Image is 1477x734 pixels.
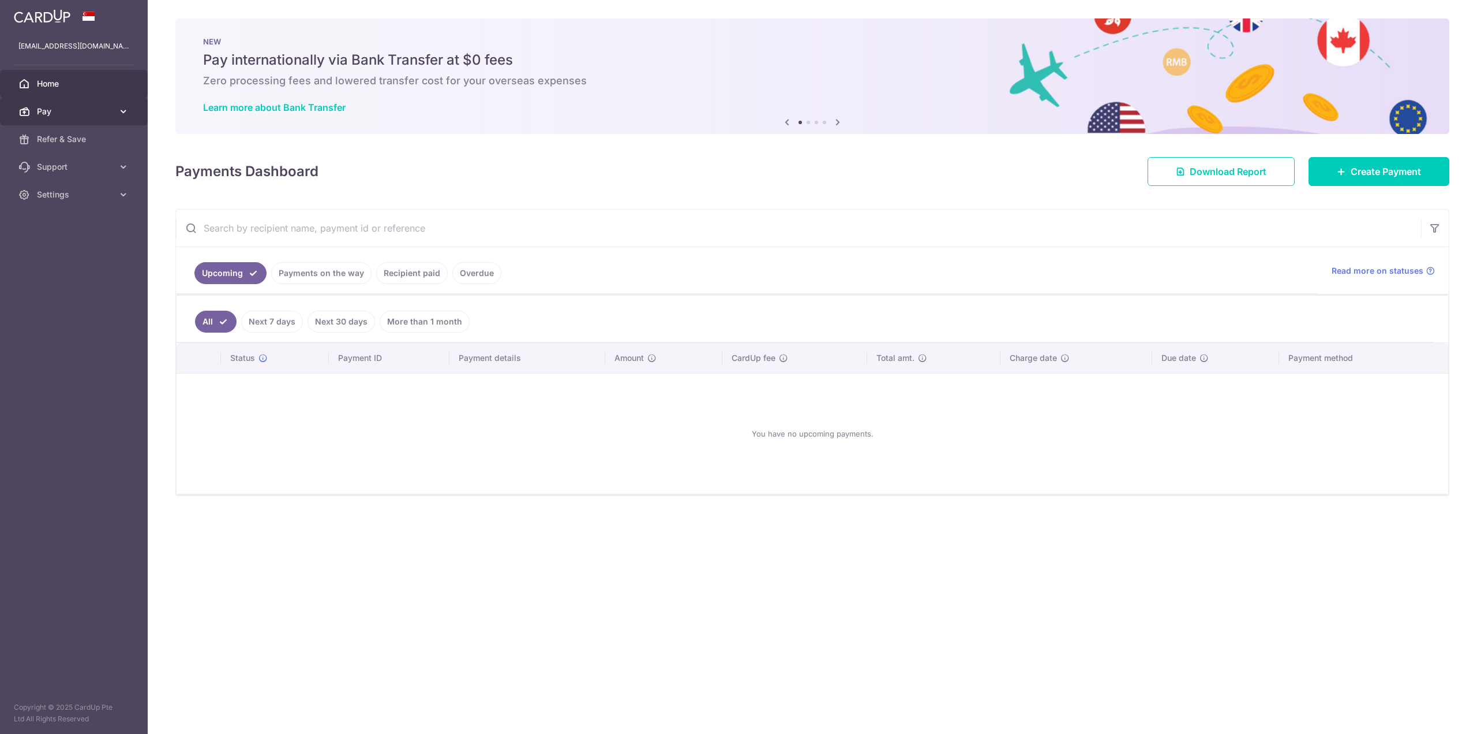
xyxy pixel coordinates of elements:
[1279,343,1448,373] th: Payment method
[14,9,70,23] img: CardUp
[1148,157,1295,186] a: Download Report
[452,262,501,284] a: Overdue
[203,102,346,113] a: Learn more about Bank Transfer
[37,189,113,200] span: Settings
[203,37,1422,46] p: NEW
[190,383,1434,485] div: You have no upcoming payments.
[1161,352,1196,364] span: Due date
[175,161,318,182] h4: Payments Dashboard
[194,262,267,284] a: Upcoming
[308,311,375,333] a: Next 30 days
[203,51,1422,69] h5: Pay internationally via Bank Transfer at $0 fees
[1190,165,1266,178] span: Download Report
[37,161,113,173] span: Support
[176,210,1421,247] input: Search by recipient name, payment id or reference
[37,133,113,145] span: Refer & Save
[18,40,129,52] p: [EMAIL_ADDRESS][DOMAIN_NAME]
[380,311,470,333] a: More than 1 month
[1010,352,1057,364] span: Charge date
[876,352,914,364] span: Total amt.
[37,106,113,117] span: Pay
[230,352,255,364] span: Status
[37,78,113,90] span: Home
[1332,265,1435,277] a: Read more on statuses
[449,343,605,373] th: Payment details
[614,352,644,364] span: Amount
[195,311,237,333] a: All
[732,352,775,364] span: CardUp fee
[175,18,1449,134] img: Bank transfer banner
[1351,165,1421,178] span: Create Payment
[1309,157,1449,186] a: Create Payment
[203,74,1422,88] h6: Zero processing fees and lowered transfer cost for your overseas expenses
[376,262,448,284] a: Recipient paid
[271,262,372,284] a: Payments on the way
[241,311,303,333] a: Next 7 days
[1332,265,1423,277] span: Read more on statuses
[329,343,449,373] th: Payment ID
